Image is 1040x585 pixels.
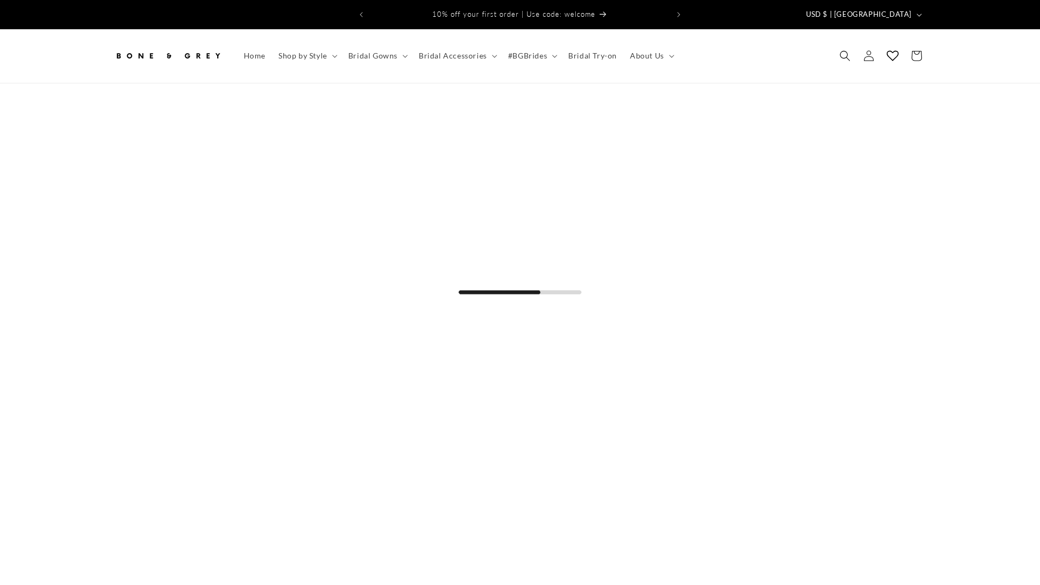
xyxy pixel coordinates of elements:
span: Bridal Accessories [419,51,487,61]
a: Bone and Grey Bridal [110,40,226,72]
span: Shop by Style [278,51,327,61]
summary: About Us [623,44,679,67]
span: 10% off your first order | Use code: welcome [432,10,595,18]
summary: Shop by Style [272,44,342,67]
span: Bridal Gowns [348,51,398,61]
summary: Bridal Gowns [342,44,412,67]
a: Bridal Try-on [562,44,623,67]
summary: Bridal Accessories [412,44,502,67]
span: Home [244,51,265,61]
img: Bone and Grey Bridal [114,44,222,68]
a: Home [237,44,272,67]
button: Next announcement [667,4,691,25]
summary: Search [833,44,857,68]
span: About Us [630,51,664,61]
span: USD $ | [GEOGRAPHIC_DATA] [806,9,912,20]
button: Previous announcement [349,4,373,25]
span: Bridal Try-on [568,51,617,61]
img: quiz_loader.gif [458,290,582,295]
button: USD $ | [GEOGRAPHIC_DATA] [799,4,926,25]
summary: #BGBrides [502,44,562,67]
span: #BGBrides [508,51,547,61]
